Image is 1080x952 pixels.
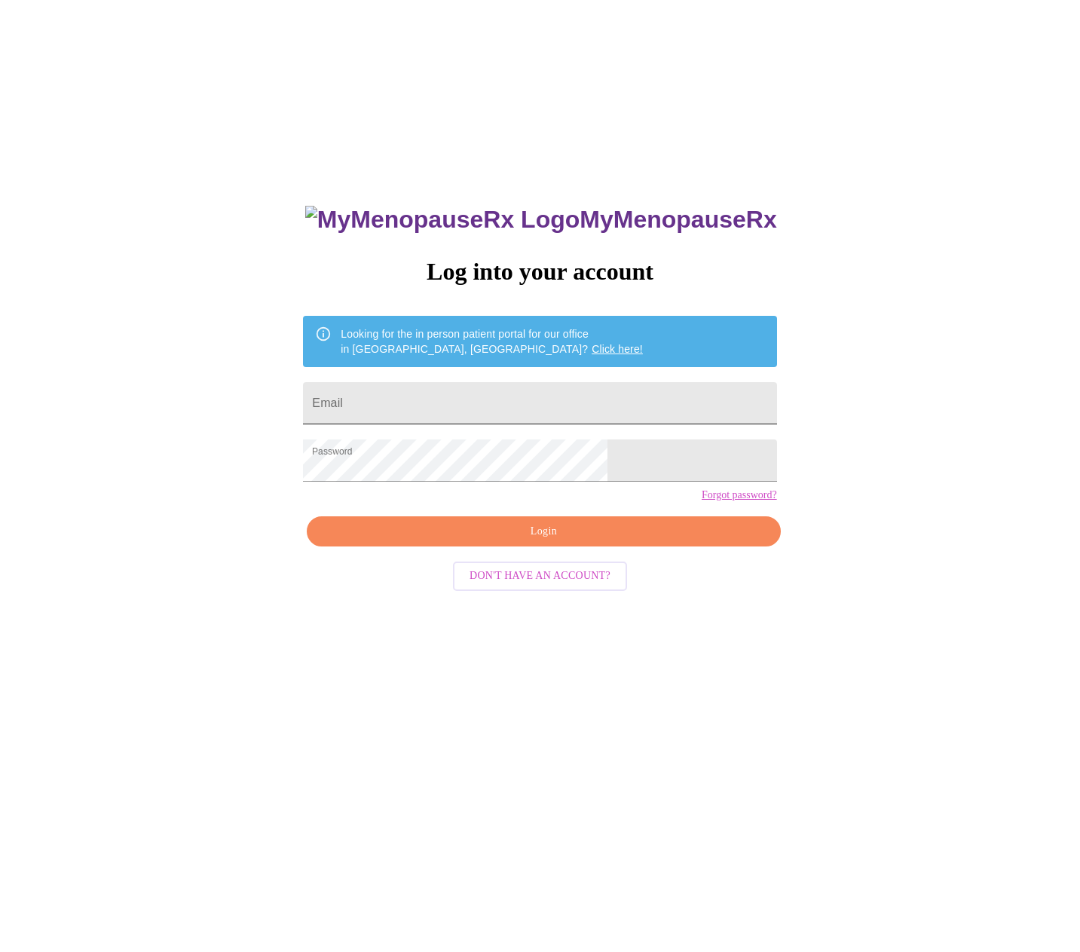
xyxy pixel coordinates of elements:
span: Login [324,522,763,541]
button: Login [307,516,780,547]
button: Don't have an account? [453,562,627,591]
a: Click here! [592,343,643,355]
a: Forgot password? [702,489,777,501]
img: MyMenopauseRx Logo [305,206,580,234]
a: Don't have an account? [449,568,631,581]
div: Looking for the in person patient portal for our office in [GEOGRAPHIC_DATA], [GEOGRAPHIC_DATA]? [341,320,643,363]
h3: MyMenopauseRx [305,206,777,234]
h3: Log into your account [303,258,776,286]
span: Don't have an account? [470,567,610,586]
